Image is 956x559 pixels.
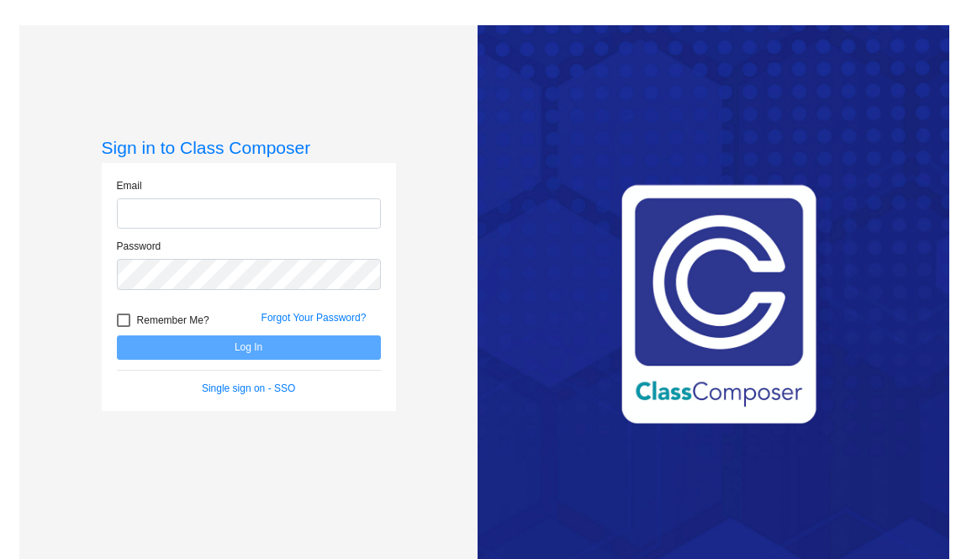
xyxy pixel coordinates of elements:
span: Remember Me? [137,310,209,330]
label: Email [117,178,142,193]
a: Forgot Your Password? [261,312,367,324]
h3: Sign in to Class Composer [102,137,396,158]
a: Single sign on - SSO [202,382,295,394]
button: Log In [117,335,381,360]
label: Password [117,239,161,254]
